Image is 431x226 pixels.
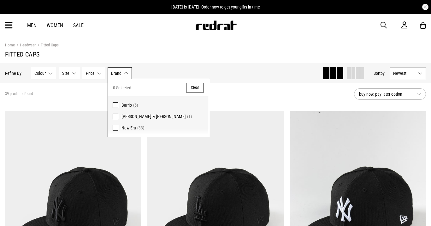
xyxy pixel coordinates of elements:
[186,83,204,92] button: Clear
[86,71,95,76] span: Price
[59,67,80,79] button: Size
[359,90,411,98] span: buy now, pay later option
[82,67,105,79] button: Price
[34,71,46,76] span: Colour
[27,22,37,28] a: Men
[121,103,132,108] span: Barrio
[5,92,33,97] span: 39 products found
[36,43,59,49] a: Fitted Caps
[5,51,426,58] h1: Fitted Caps
[195,21,237,30] img: Redrat logo
[381,71,385,76] span: by
[5,71,21,76] p: Refine By
[111,71,121,76] span: Brand
[137,125,144,130] span: (33)
[121,114,186,119] span: [PERSON_NAME] & [PERSON_NAME]
[113,84,131,92] span: 0 Selected
[15,43,36,49] a: Headwear
[374,69,385,77] button: Sortby
[133,103,138,108] span: (5)
[121,125,136,130] span: New Era
[390,67,426,79] button: Newest
[108,79,209,137] div: Brand
[354,88,426,100] button: buy now, pay later option
[47,22,63,28] a: Women
[5,43,15,47] a: Home
[393,71,416,76] span: Newest
[108,67,132,79] button: Brand
[62,71,69,76] span: Size
[31,67,56,79] button: Colour
[187,114,192,119] span: (1)
[171,4,260,9] span: [DATE] is [DATE]! Order now to get your gifts in time
[5,3,24,21] button: Open LiveChat chat widget
[73,22,84,28] a: Sale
